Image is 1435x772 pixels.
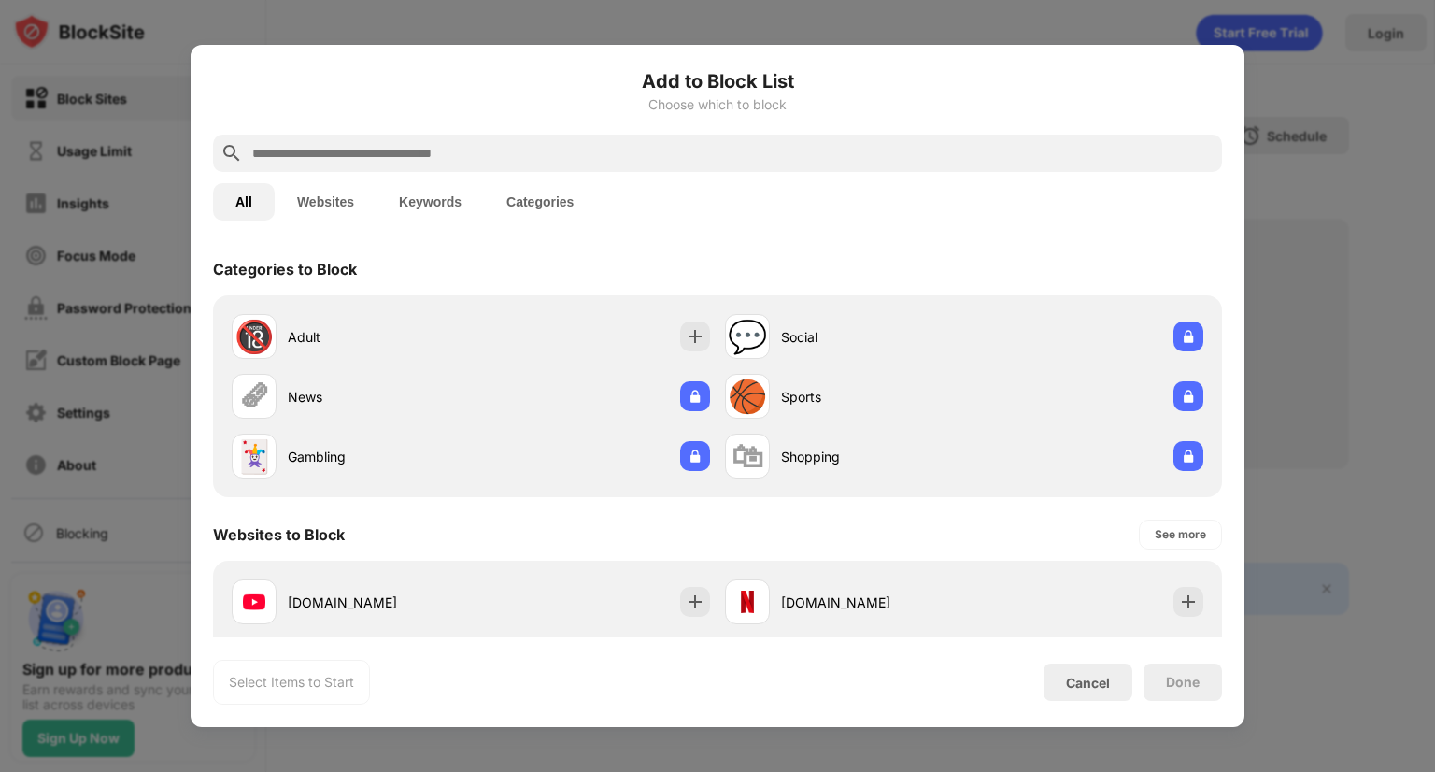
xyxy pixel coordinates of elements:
[781,593,964,612] div: [DOMAIN_NAME]
[377,183,484,221] button: Keywords
[213,183,275,221] button: All
[1155,525,1206,544] div: See more
[234,318,274,356] div: 🔞
[728,378,767,416] div: 🏀
[728,318,767,356] div: 💬
[229,673,354,692] div: Select Items to Start
[288,327,471,347] div: Adult
[288,593,471,612] div: [DOMAIN_NAME]
[234,437,274,476] div: 🃏
[732,437,763,476] div: 🛍
[213,525,345,544] div: Websites to Block
[213,97,1222,112] div: Choose which to block
[1066,675,1110,691] div: Cancel
[1166,675,1200,690] div: Done
[781,387,964,407] div: Sports
[288,387,471,407] div: News
[213,67,1222,95] h6: Add to Block List
[736,591,759,613] img: favicons
[238,378,270,416] div: 🗞
[781,327,964,347] div: Social
[781,447,964,466] div: Shopping
[288,447,471,466] div: Gambling
[213,260,357,279] div: Categories to Block
[275,183,377,221] button: Websites
[484,183,596,221] button: Categories
[243,591,265,613] img: favicons
[220,142,243,164] img: search.svg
